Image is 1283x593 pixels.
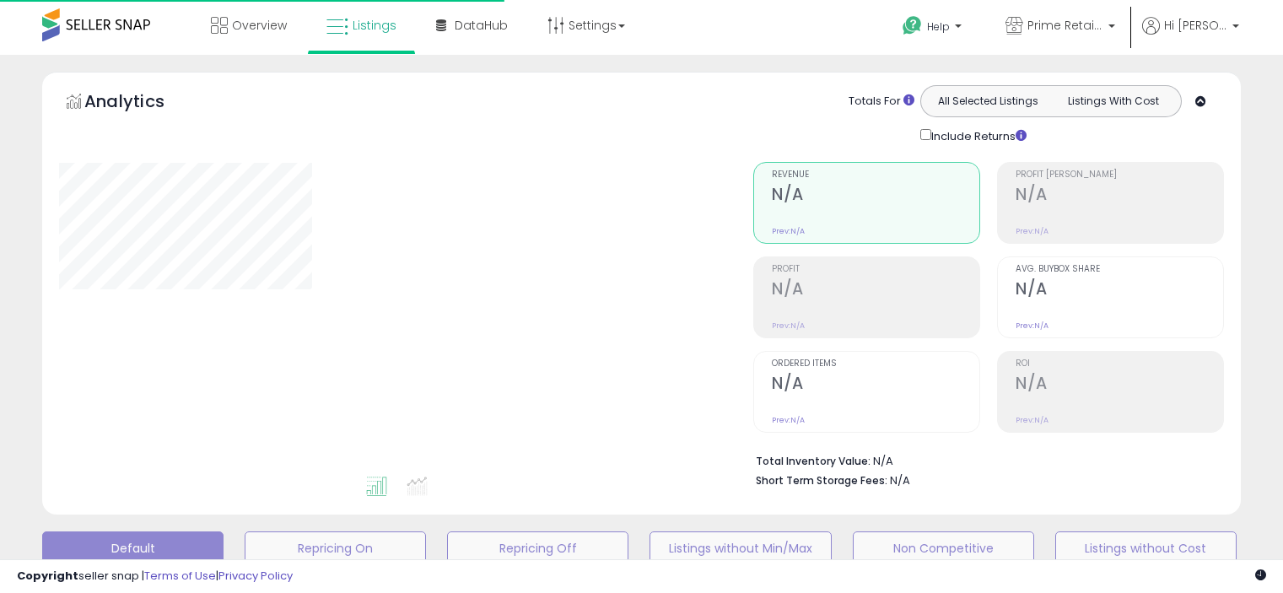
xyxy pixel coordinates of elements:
li: N/A [756,450,1211,470]
button: Listings With Cost [1050,90,1176,112]
span: ROI [1016,359,1223,369]
i: Get Help [902,15,923,36]
a: Privacy Policy [218,568,293,584]
a: Terms of Use [144,568,216,584]
small: Prev: N/A [1016,226,1049,236]
h2: N/A [772,374,979,396]
small: Prev: N/A [772,321,805,331]
h2: N/A [1016,279,1223,302]
h2: N/A [1016,374,1223,396]
span: DataHub [455,17,508,34]
strong: Copyright [17,568,78,584]
button: Repricing Off [447,531,628,565]
div: seller snap | | [17,569,293,585]
small: Prev: N/A [1016,321,1049,331]
span: Profit [PERSON_NAME] [1016,170,1223,180]
button: Listings without Cost [1055,531,1237,565]
button: Default [42,531,224,565]
span: N/A [890,472,910,488]
button: Repricing On [245,531,426,565]
button: Listings without Min/Max [650,531,831,565]
button: Non Competitive [853,531,1034,565]
h5: Analytics [84,89,197,117]
span: Overview [232,17,287,34]
h2: N/A [1016,185,1223,208]
h2: N/A [772,279,979,302]
small: Prev: N/A [1016,415,1049,425]
a: Hi [PERSON_NAME] [1142,17,1239,55]
span: Avg. Buybox Share [1016,265,1223,274]
span: Profit [772,265,979,274]
h2: N/A [772,185,979,208]
b: Total Inventory Value: [756,454,871,468]
span: Ordered Items [772,359,979,369]
button: All Selected Listings [925,90,1051,112]
span: Revenue [772,170,979,180]
span: Help [927,19,950,34]
div: Include Returns [908,126,1047,145]
span: Prime Retail Solution [1027,17,1103,34]
span: Listings [353,17,396,34]
small: Prev: N/A [772,415,805,425]
small: Prev: N/A [772,226,805,236]
div: Totals For [849,94,914,110]
b: Short Term Storage Fees: [756,473,887,488]
span: Hi [PERSON_NAME] [1164,17,1227,34]
a: Help [889,3,978,55]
